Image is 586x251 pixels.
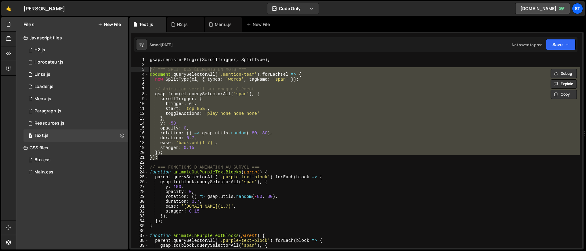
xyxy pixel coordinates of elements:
div: Loader.js [34,84,53,89]
div: Main.css [34,169,53,175]
div: Javascript files [16,32,128,44]
div: 18 [131,140,149,145]
div: 27 [131,184,149,189]
div: 5 [131,77,149,82]
button: Explain [551,79,577,89]
div: [DATE] [161,42,173,47]
div: Links.js [34,72,50,77]
div: 15898/42446.js [24,93,128,105]
div: 15898/42416.css [24,166,128,178]
div: 16 [131,131,149,136]
div: 14 [131,121,149,126]
div: 38 [131,238,149,243]
div: 11 [131,106,149,111]
div: 23 [131,165,149,170]
div: 24 [131,170,149,175]
div: 3 [131,67,149,72]
div: 13 [131,116,149,121]
div: 15898/45849.js [24,56,128,68]
div: 26 [131,180,149,184]
div: 22 [131,160,149,165]
div: 15898/44119.js [24,117,128,129]
div: Ressources.js [34,121,64,126]
div: 9 [131,96,149,101]
a: [DOMAIN_NAME] [515,3,570,14]
div: 2 [131,62,149,67]
span: 1 [29,134,32,139]
div: 33 [131,214,149,219]
div: 34 [131,219,149,224]
div: 36 [131,228,149,233]
div: 4 [131,72,149,77]
div: 1 [131,57,149,62]
div: 10 [131,101,149,106]
button: Copy [551,90,577,99]
div: 19 [131,145,149,150]
div: Saved [150,42,173,47]
div: Menu.js [215,21,232,27]
div: 30 [131,199,149,204]
div: 32 [131,209,149,214]
div: 20 [131,150,149,155]
button: Debug [551,69,577,78]
div: Paragraph.js [34,108,61,114]
div: 15898/42409.js [24,129,128,142]
div: 39 [131,243,149,248]
div: Menu.js [34,96,51,102]
h2: Files [24,21,34,28]
div: H2.js [177,21,188,27]
div: 15898/42425.css [24,154,128,166]
div: Text.js [34,133,49,138]
div: 15898/42449.js [24,44,128,56]
div: 15898/42448.js [24,68,128,81]
div: 7 [131,87,149,92]
div: 28 [131,189,149,194]
a: St [572,3,583,14]
div: H2.js [34,47,45,53]
div: 6 [131,82,149,87]
div: New File [247,21,272,27]
div: 25 [131,175,149,180]
button: Code Only [267,3,319,14]
div: CSS files [16,142,128,154]
div: 29 [131,194,149,199]
button: New File [98,22,121,27]
div: Text.js [139,21,153,27]
button: Save [546,39,576,50]
div: Not saved to prod [512,42,542,47]
div: 31 [131,204,149,209]
div: 15 [131,126,149,131]
div: 12 [131,111,149,116]
div: 17 [131,136,149,140]
div: 8 [131,92,149,96]
div: 15898/42450.js [24,105,128,117]
a: 🤙 [1,1,16,16]
div: 15898/42478.js [24,81,128,93]
div: 35 [131,224,149,228]
div: 21 [131,155,149,160]
div: Horodateur.js [34,60,63,65]
div: Btn.css [34,157,51,163]
div: [PERSON_NAME] [24,5,65,12]
div: 37 [131,233,149,238]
